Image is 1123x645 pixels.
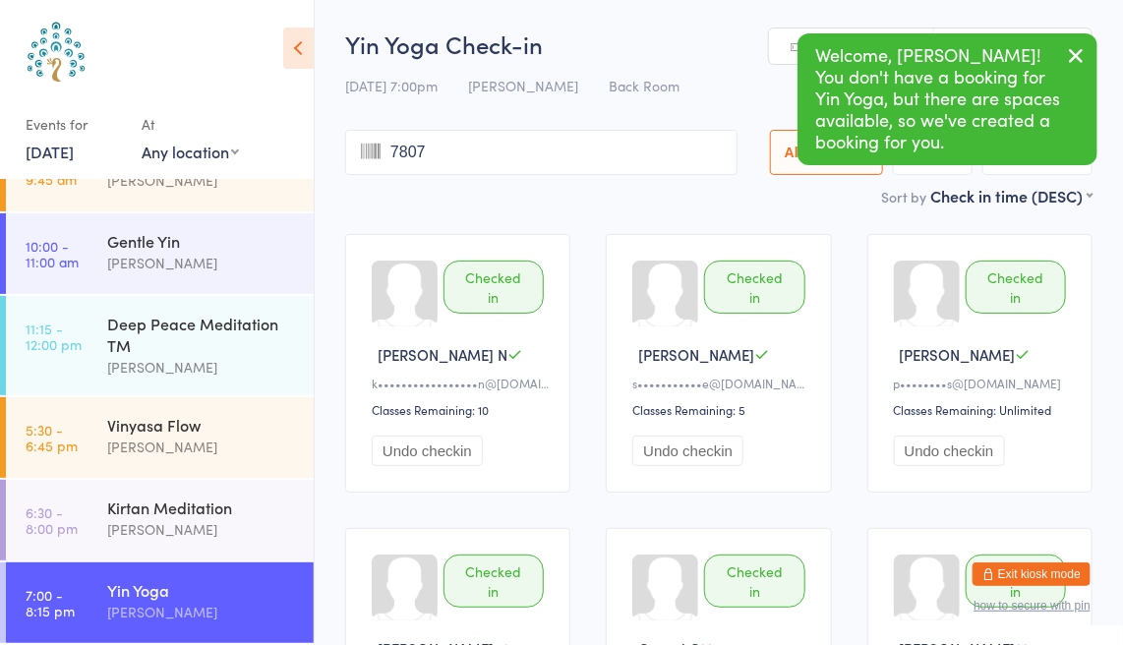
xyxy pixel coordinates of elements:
a: [DATE] [26,141,74,162]
div: k•••••••••••••••••n@[DOMAIN_NAME] [372,375,550,391]
time: 11:15 - 12:00 pm [26,321,82,352]
button: Undo checkin [632,436,743,466]
div: Vinyasa Flow [107,414,297,436]
span: [PERSON_NAME] [638,344,754,365]
div: Deep Peace Meditation TM [107,313,297,356]
div: Yin Yoga [107,579,297,601]
span: [DATE] 7:00pm [345,76,438,95]
div: Checked in [966,555,1066,608]
div: Classes Remaining: 10 [372,401,550,418]
input: Search [345,130,738,175]
div: Any location [142,141,239,162]
a: 10:00 -11:00 amGentle Yin[PERSON_NAME] [6,213,314,294]
span: [PERSON_NAME] [900,344,1016,365]
label: Sort by [881,187,926,206]
div: [PERSON_NAME] [107,169,297,192]
button: how to secure with pin [974,599,1091,613]
a: 5:30 -6:45 pmVinyasa Flow[PERSON_NAME] [6,397,314,478]
div: Checked in [704,555,804,608]
div: Gentle Yin [107,230,297,252]
time: 5:30 - 6:45 pm [26,422,78,453]
div: Kirtan Meditation [107,497,297,518]
div: At [142,108,239,141]
div: [PERSON_NAME] [107,252,297,274]
div: Check in time (DESC) [930,185,1093,206]
h2: Yin Yoga Check-in [345,28,1093,60]
time: 10:00 - 11:00 am [26,238,79,269]
time: 9:00 - 9:45 am [26,155,77,187]
img: Australian School of Meditation & Yoga [20,15,93,88]
div: Classes Remaining: Unlimited [894,401,1072,418]
div: s•••••••••••e@[DOMAIN_NAME] [632,375,810,391]
button: Undo checkin [372,436,483,466]
div: Classes Remaining: 5 [632,401,810,418]
button: Exit kiosk mode [973,562,1091,586]
time: 7:00 - 8:15 pm [26,587,75,618]
button: Undo checkin [894,436,1005,466]
button: All Bookings [770,130,884,175]
div: Welcome, [PERSON_NAME]! You don't have a booking for Yin Yoga, but there are spaces available, so... [798,33,1097,165]
div: [PERSON_NAME] [107,518,297,541]
a: 7:00 -8:15 pmYin Yoga[PERSON_NAME] [6,562,314,643]
div: Checked in [704,261,804,314]
div: Checked in [443,555,544,608]
div: [PERSON_NAME] [107,601,297,623]
a: 6:30 -8:00 pmKirtan Meditation[PERSON_NAME] [6,480,314,560]
div: [PERSON_NAME] [107,436,297,458]
div: Checked in [966,261,1066,314]
span: [PERSON_NAME] N [378,344,507,365]
div: p••••••••s@[DOMAIN_NAME] [894,375,1072,391]
span: Back Room [609,76,680,95]
a: 11:15 -12:00 pmDeep Peace Meditation TM[PERSON_NAME] [6,296,314,395]
div: [PERSON_NAME] [107,356,297,379]
span: [PERSON_NAME] [468,76,578,95]
div: Checked in [443,261,544,314]
time: 6:30 - 8:00 pm [26,504,78,536]
div: Events for [26,108,122,141]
